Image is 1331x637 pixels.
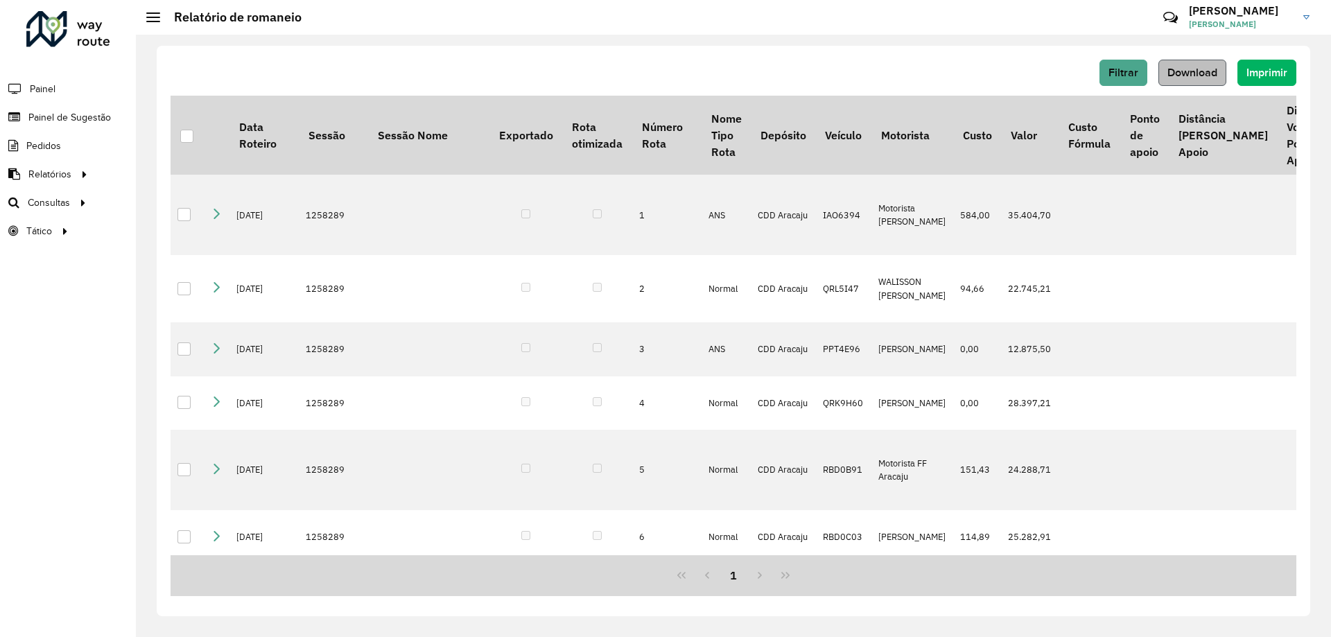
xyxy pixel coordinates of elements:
[299,322,368,376] td: 1258289
[702,255,751,322] td: Normal
[28,167,71,182] span: Relatórios
[1001,510,1059,564] td: 25.282,91
[562,96,632,175] th: Rota otimizada
[953,430,1001,510] td: 151,43
[871,430,953,510] td: Motorista FF Aracaju
[953,255,1001,322] td: 94,66
[26,224,52,238] span: Tático
[720,562,747,588] button: 1
[702,430,751,510] td: Normal
[953,376,1001,430] td: 0,00
[26,139,61,153] span: Pedidos
[953,510,1001,564] td: 114,89
[632,510,702,564] td: 6
[229,255,299,322] td: [DATE]
[1120,96,1169,175] th: Ponto de apoio
[1189,4,1293,17] h3: [PERSON_NAME]
[1001,96,1059,175] th: Valor
[816,376,871,430] td: QRK9H60
[489,96,562,175] th: Exportado
[702,510,751,564] td: Normal
[1108,67,1138,78] span: Filtrar
[1001,255,1059,322] td: 22.745,21
[1189,18,1293,30] span: [PERSON_NAME]
[871,510,953,564] td: [PERSON_NAME]
[28,110,111,125] span: Painel de Sugestão
[751,175,815,255] td: CDD Aracaju
[30,82,55,96] span: Painel
[1156,3,1185,33] a: Contato Rápido
[1001,175,1059,255] td: 35.404,70
[702,175,751,255] td: ANS
[632,175,702,255] td: 1
[229,175,299,255] td: [DATE]
[1246,67,1287,78] span: Imprimir
[229,96,299,175] th: Data Roteiro
[1099,60,1147,86] button: Filtrar
[751,430,815,510] td: CDD Aracaju
[816,322,871,376] td: PPT4E96
[816,430,871,510] td: RBD0B91
[871,322,953,376] td: [PERSON_NAME]
[1001,376,1059,430] td: 28.397,21
[368,96,489,175] th: Sessão Nome
[229,376,299,430] td: [DATE]
[751,510,815,564] td: CDD Aracaju
[1001,430,1059,510] td: 24.288,71
[751,376,815,430] td: CDD Aracaju
[871,96,953,175] th: Motorista
[1237,60,1296,86] button: Imprimir
[1001,322,1059,376] td: 12.875,50
[632,322,702,376] td: 3
[632,96,702,175] th: Número Rota
[871,175,953,255] td: Motorista [PERSON_NAME]
[632,376,702,430] td: 4
[702,376,751,430] td: Normal
[1059,96,1120,175] th: Custo Fórmula
[632,255,702,322] td: 2
[816,175,871,255] td: IAO6394
[299,175,368,255] td: 1258289
[816,255,871,322] td: QRL5I47
[953,322,1001,376] td: 0,00
[299,96,368,175] th: Sessão
[953,175,1001,255] td: 584,00
[1167,67,1217,78] span: Download
[299,255,368,322] td: 1258289
[1169,96,1277,175] th: Distância [PERSON_NAME] Apoio
[229,510,299,564] td: [DATE]
[229,430,299,510] td: [DATE]
[299,510,368,564] td: 1258289
[229,322,299,376] td: [DATE]
[871,376,953,430] td: [PERSON_NAME]
[160,10,302,25] h2: Relatório de romaneio
[751,96,815,175] th: Depósito
[632,430,702,510] td: 5
[871,255,953,322] td: WALISSON [PERSON_NAME]
[299,430,368,510] td: 1258289
[751,255,815,322] td: CDD Aracaju
[299,376,368,430] td: 1258289
[1158,60,1226,86] button: Download
[751,322,815,376] td: CDD Aracaju
[702,322,751,376] td: ANS
[816,96,871,175] th: Veículo
[953,96,1001,175] th: Custo
[28,195,70,210] span: Consultas
[816,510,871,564] td: RBD0C03
[702,96,751,175] th: Nome Tipo Rota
